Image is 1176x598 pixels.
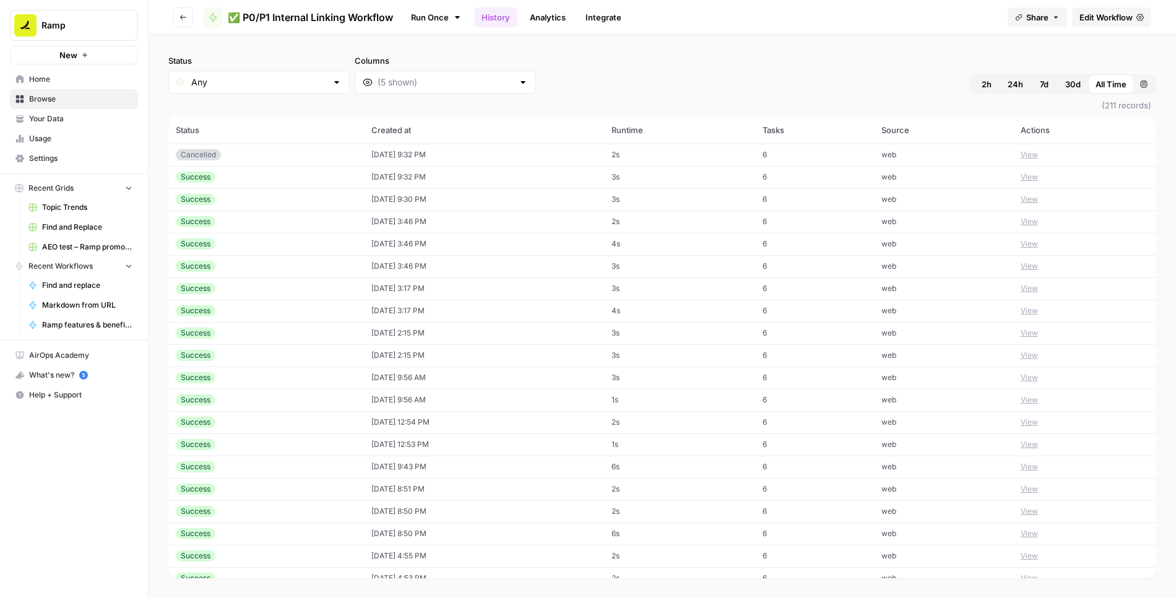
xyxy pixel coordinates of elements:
button: View [1021,417,1038,428]
a: Find and replace [23,275,138,295]
td: [DATE] 12:53 PM [364,433,604,456]
div: Success [176,461,215,472]
td: web [874,433,1013,456]
div: Success [176,573,215,584]
button: View [1021,550,1038,561]
button: View [1021,506,1038,517]
div: Success [176,350,215,361]
td: [DATE] 3:46 PM [364,233,604,255]
td: 4s [604,233,755,255]
td: web [874,166,1013,188]
a: Find and Replace [23,217,138,237]
td: web [874,389,1013,411]
a: Topic Trends [23,197,138,217]
span: Your Data [29,113,132,124]
div: Success [176,171,215,183]
button: View [1021,528,1038,539]
td: [DATE] 2:15 PM [364,322,604,344]
td: 6 [755,478,874,500]
div: What's new? [11,366,137,384]
span: Home [29,74,132,85]
div: Success [176,283,215,294]
button: Recent Workflows [10,257,138,275]
td: web [874,500,1013,522]
button: View [1021,283,1038,294]
span: 2h [982,78,992,90]
td: [DATE] 8:50 PM [364,522,604,545]
td: 1s [604,389,755,411]
div: Success [176,327,215,339]
td: [DATE] 9:30 PM [364,188,604,210]
td: web [874,411,1013,433]
th: Actions [1013,116,1156,144]
button: View [1021,149,1038,160]
button: View [1021,216,1038,227]
td: web [874,144,1013,166]
a: Settings [10,149,138,168]
span: Usage [29,133,132,144]
td: 2s [604,478,755,500]
a: Browse [10,89,138,109]
button: View [1021,483,1038,495]
a: 5 [79,371,88,379]
button: What's new? 5 [10,365,138,385]
span: Browse [29,93,132,105]
td: 6 [755,389,874,411]
td: 2s [604,500,755,522]
td: [DATE] 9:56 AM [364,389,604,411]
a: AirOps Academy [10,345,138,365]
button: View [1021,439,1038,450]
td: web [874,188,1013,210]
span: 30d [1065,78,1081,90]
td: 3s [604,188,755,210]
button: Recent Grids [10,179,138,197]
button: View [1021,194,1038,205]
td: 2s [604,411,755,433]
span: AirOps Academy [29,350,132,361]
td: web [874,210,1013,233]
td: 6 [755,366,874,389]
td: 6 [755,433,874,456]
td: [DATE] 8:51 PM [364,478,604,500]
a: Home [10,69,138,89]
button: View [1021,238,1038,249]
div: Cancelled [176,149,221,160]
td: 6 [755,500,874,522]
button: View [1021,171,1038,183]
button: View [1021,394,1038,405]
td: [DATE] 2:15 PM [364,344,604,366]
td: web [874,567,1013,589]
td: 3s [604,255,755,277]
span: Topic Trends [42,202,132,213]
td: 6 [755,545,874,567]
td: 3s [604,344,755,366]
td: [DATE] 3:17 PM [364,300,604,322]
td: [DATE] 3:46 PM [364,210,604,233]
td: 6 [755,277,874,300]
a: Analytics [522,7,573,27]
td: 6s [604,456,755,478]
td: web [874,322,1013,344]
td: 6 [755,344,874,366]
a: Ramp features & benefits generator – Content tuning version [23,315,138,335]
td: [DATE] 3:17 PM [364,277,604,300]
div: Success [176,372,215,383]
td: web [874,233,1013,255]
span: Share [1026,11,1048,24]
td: 6 [755,255,874,277]
td: 3s [604,277,755,300]
td: 6 [755,456,874,478]
td: 3s [604,166,755,188]
button: View [1021,350,1038,361]
div: Success [176,550,215,561]
td: 2s [604,545,755,567]
a: Edit Workflow [1072,7,1151,27]
button: 2h [973,74,1000,94]
span: Markdown from URL [42,300,132,311]
th: Status [168,116,364,144]
span: Ramp [41,19,116,32]
span: New [59,49,77,61]
button: 30d [1058,74,1088,94]
td: [DATE] 9:32 PM [364,144,604,166]
td: 3s [604,322,755,344]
